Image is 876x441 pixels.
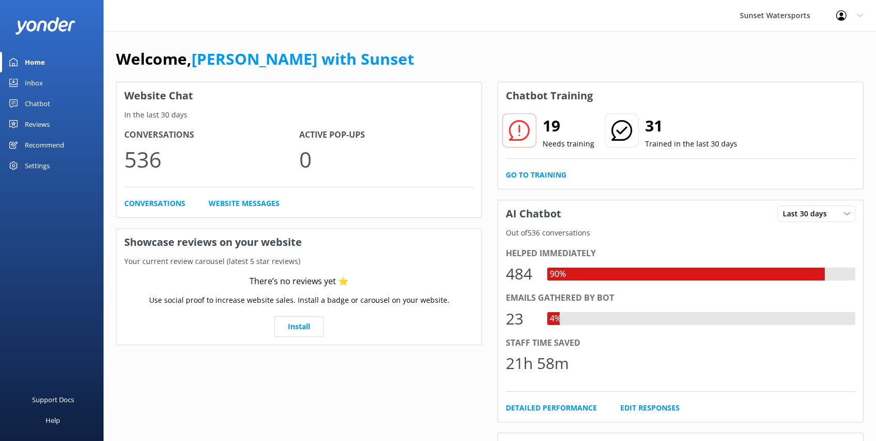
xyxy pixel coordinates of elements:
a: Conversations [124,198,185,209]
div: 23 [506,306,537,331]
div: Helped immediately [506,247,855,260]
div: Chatbot [25,93,50,114]
div: Reviews [25,114,50,135]
p: 536 [124,142,299,177]
div: 4% [547,312,564,326]
h3: Showcase reviews on your website [116,229,481,256]
div: Emails gathered by bot [506,291,855,305]
p: Trained in the last 30 days [645,138,737,150]
p: Your current review carousel (latest 5 star reviews) [116,256,481,267]
h2: 19 [543,113,594,138]
div: Support Docs [32,389,74,410]
div: There’s no reviews yet ⭐ [250,275,348,288]
a: Install [274,316,324,337]
h4: Conversations [124,128,299,142]
p: 0 [299,142,474,177]
div: Help [46,410,60,431]
span: Last 30 days [783,208,833,219]
div: Inbox [25,72,43,93]
h3: AI Chatbot [498,200,569,227]
div: Home [25,52,45,72]
h2: 31 [645,113,737,138]
div: Settings [25,155,50,176]
p: In the last 30 days [116,109,481,121]
h1: Welcome, [116,47,414,71]
a: Edit Responses [620,402,680,414]
h4: Active Pop-ups [299,128,474,142]
p: Use social proof to increase website sales. Install a badge or carousel on your website. [149,295,449,306]
p: Needs training [543,138,594,150]
div: 484 [506,261,537,286]
img: yonder-white-logo.png [16,17,75,34]
div: 90% [547,268,568,281]
a: Go to Training [506,169,566,181]
h3: Chatbot Training [498,82,601,109]
h3: Website Chat [116,82,481,109]
a: Website Messages [209,198,280,209]
div: 21h 58m [506,351,569,376]
a: [PERSON_NAME] with Sunset [192,48,414,69]
div: Recommend [25,135,64,155]
a: Detailed Performance [506,402,597,414]
div: Staff time saved [506,336,855,350]
p: Out of 536 conversations [498,227,863,239]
